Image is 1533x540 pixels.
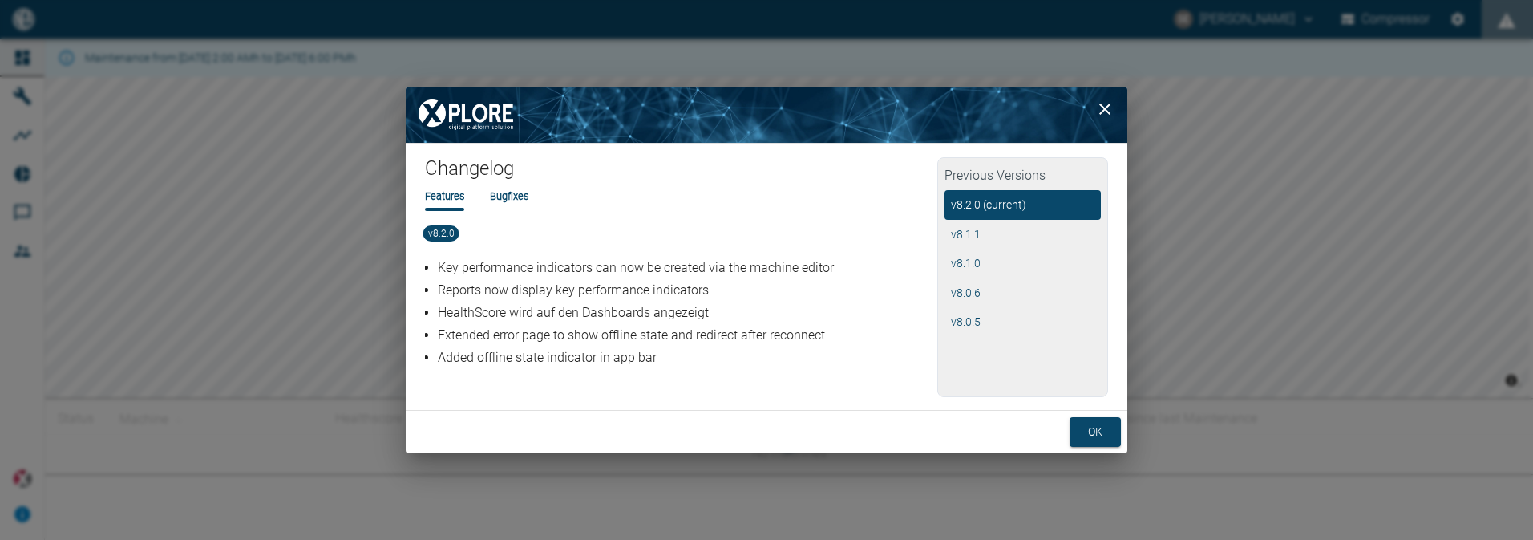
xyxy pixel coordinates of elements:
button: v8.1.1 [944,220,1101,250]
li: Bugfixes [490,189,528,204]
p: HealthScore wird auf den Dashboards angezeigt [438,303,932,323]
button: v8.0.5 [944,307,1101,337]
img: XPLORE Logo [406,87,526,143]
button: ok [1070,417,1121,447]
h2: Previous Versions [944,164,1101,190]
button: v8.2.0 (current) [944,190,1101,220]
span: v8.2.0 [423,225,459,242]
p: Extended error page to show offline state and redirect after reconnect [438,326,932,345]
p: Added offline state indicator in app bar [438,348,932,367]
button: v8.0.6 [944,278,1101,308]
button: close [1089,93,1121,125]
h1: Changelog [425,156,937,189]
p: Key performance indicators can now be created via the machine editor [438,258,932,278]
li: Features [425,189,464,204]
p: Reports now display key performance indicators [438,281,932,300]
button: v8.1.0 [944,249,1101,278]
img: background image [406,87,1127,143]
